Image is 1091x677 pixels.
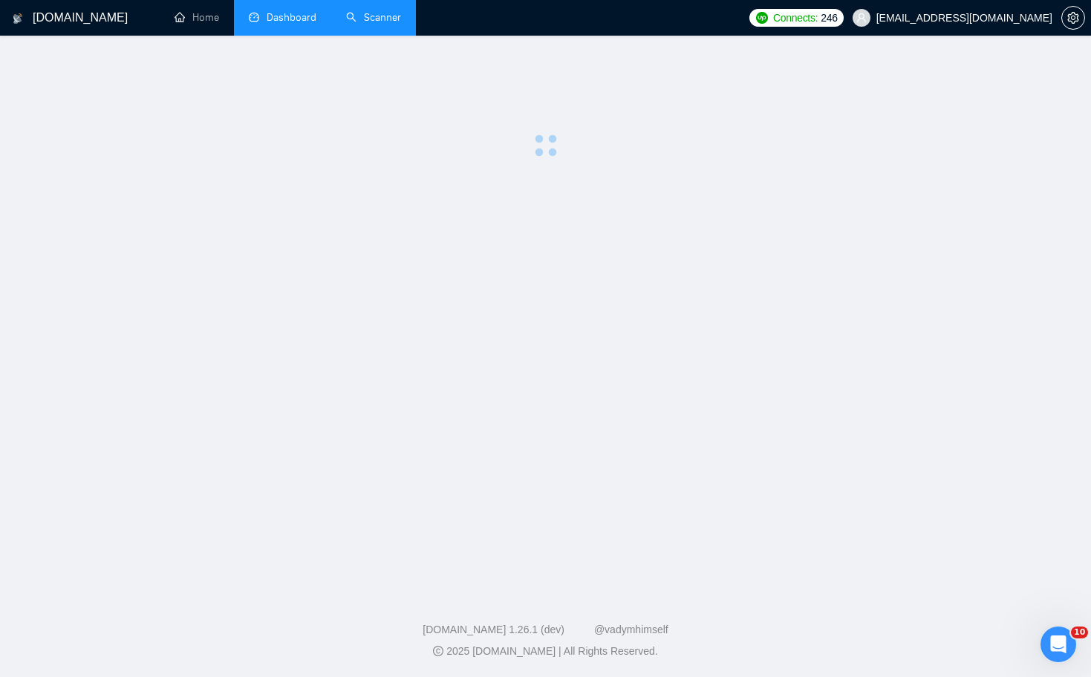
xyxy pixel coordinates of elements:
[1062,12,1084,24] span: setting
[175,11,219,24] a: homeHome
[856,13,867,23] span: user
[423,624,564,635] a: [DOMAIN_NAME] 1.26.1 (dev)
[267,11,316,24] span: Dashboard
[249,12,259,22] span: dashboard
[1061,6,1085,30] button: setting
[433,646,443,656] span: copyright
[1061,12,1085,24] a: setting
[821,10,837,26] span: 246
[346,11,401,24] a: searchScanner
[773,10,818,26] span: Connects:
[1071,627,1088,638] span: 10
[13,7,23,30] img: logo
[1040,627,1076,662] iframe: Intercom live chat
[12,644,1079,659] div: 2025 [DOMAIN_NAME] | All Rights Reserved.
[594,624,668,635] a: @vadymhimself
[756,12,768,24] img: upwork-logo.png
